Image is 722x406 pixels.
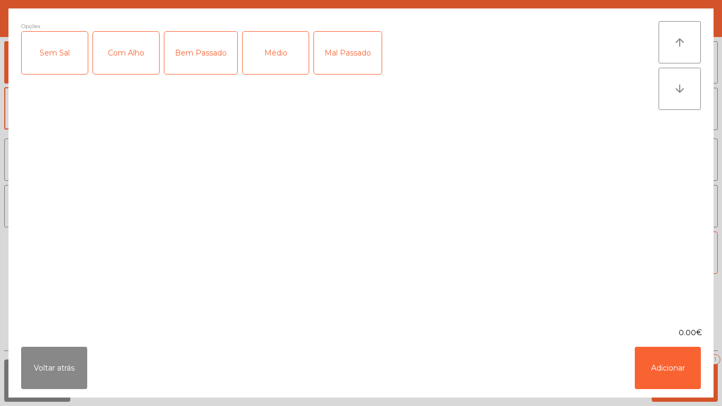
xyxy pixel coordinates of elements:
[21,21,40,31] span: Opções
[659,21,701,63] button: arrow_upward
[93,32,159,74] div: Com Alho
[659,68,701,110] button: arrow_downward
[164,32,237,74] div: Bem Passado
[314,32,382,74] div: Mal Passado
[673,82,686,95] i: arrow_downward
[8,327,714,338] div: 0.00€
[22,32,88,74] div: Sem Sal
[243,32,309,74] div: Médio
[673,36,686,49] i: arrow_upward
[21,347,87,389] button: Voltar atrás
[635,347,701,389] button: Adicionar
